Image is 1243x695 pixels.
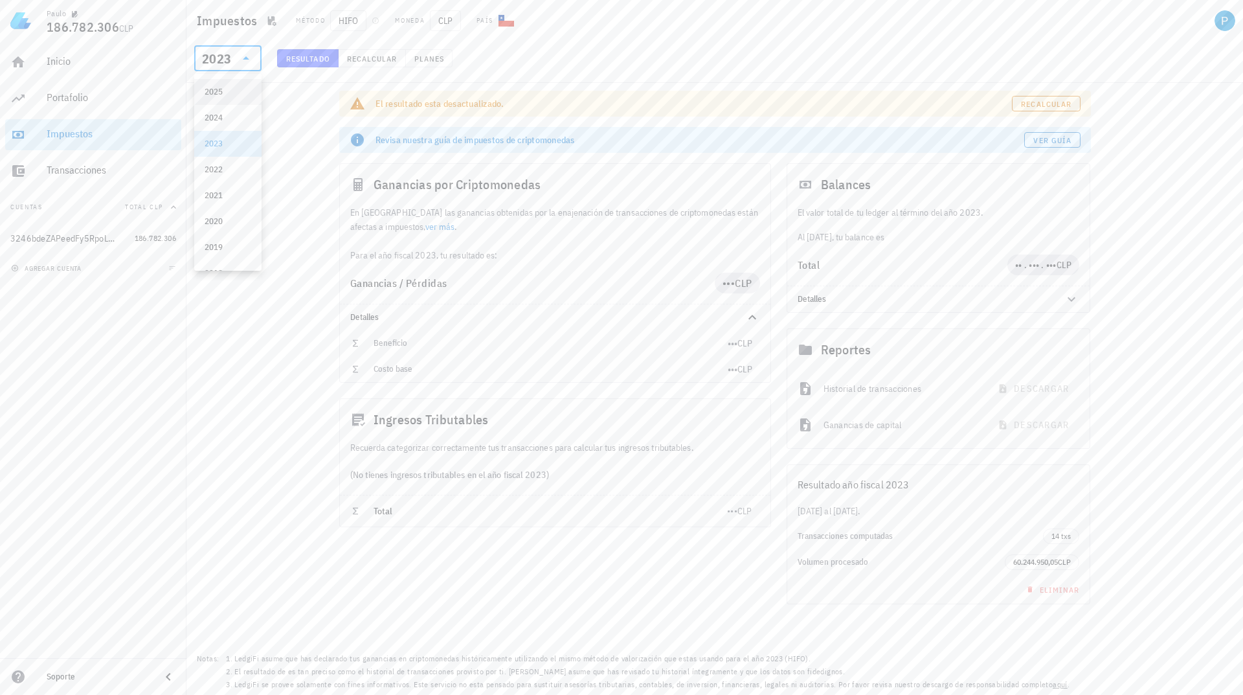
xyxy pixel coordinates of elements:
button: Resultado [277,49,339,67]
div: CL-icon [498,13,514,28]
img: LedgiFi [10,10,31,31]
div: Volumen procesado [798,557,1005,567]
li: LedgiFi se provee solamente con fines informativos. Este servicio no esta pensado para sustituir ... [234,678,1069,691]
div: Ganancias de capital [823,411,980,439]
div: Método [296,16,325,26]
div: Soporte [47,672,150,682]
div: (No tienes ingresos tributables en el año fiscal 2023) [340,455,770,495]
div: 3246bdeZAPeedFy5RpoLkzyGGWfoyfA5M6 [10,233,117,244]
span: Beneficio [374,337,407,348]
span: Total [374,505,393,517]
span: Ganancias / Pérdidas [350,277,447,290]
span: ••• [728,337,737,349]
span: Total CLP [125,203,163,211]
div: Resultado año fiscal 2023 [787,465,1090,504]
a: ver más [425,221,455,233]
div: 2019 [205,242,251,253]
a: Impuestos [5,119,181,150]
button: Planes [406,49,453,67]
span: 14 txs [1051,529,1071,543]
div: 2023 [194,45,262,71]
div: Detalles [798,294,1049,304]
div: El resultado esta desactualizado. [375,97,1012,110]
div: País [476,16,493,26]
div: Portafolio [47,91,176,104]
span: CLP [430,10,461,31]
div: Balances [787,164,1090,205]
div: Al [DATE], tu balance es [787,205,1090,244]
div: Inicio [47,55,176,67]
li: El resultado de es tan preciso como el historial de transacciones provisto por ti. [PERSON_NAME] ... [234,665,1069,678]
div: 2023 [202,52,231,65]
div: Ingresos Tributables [340,399,770,440]
button: Recalcular [339,49,406,67]
p: El valor total de tu ledger al término del año 2023. [798,205,1080,220]
span: •• . ••• . ••• [1015,259,1057,271]
div: Transacciones computadas [798,531,1044,541]
div: 2025 [205,87,251,97]
div: Reportes [787,329,1090,370]
button: CuentasTotal CLP [5,192,181,223]
div: 2020 [205,216,251,227]
span: ••• [728,363,737,375]
button: agregar cuenta [8,262,87,275]
div: 2018 [205,268,251,279]
span: CLP [737,505,752,517]
span: CLP [1057,259,1072,271]
div: 2024 [205,113,251,123]
h1: Impuestos [197,10,262,31]
div: Recuerda categorizar correctamente tus transacciones para calcular tus ingresos tributables. [340,440,770,455]
span: CLP [1058,557,1071,567]
div: Revisa nuestra guía de impuestos de criptomonedas [375,133,1024,146]
span: CLP [119,23,134,34]
footer: Notas: [186,648,1243,695]
div: Total [798,260,1008,270]
span: 186.782.306 [47,18,119,36]
a: Ver guía [1024,132,1081,148]
div: Detalles [340,304,770,330]
span: Ver guía [1033,135,1071,145]
div: Detalles [350,312,729,323]
div: Ganancias por Criptomonedas [340,164,770,205]
span: 60.244.950,05 [1013,557,1058,567]
span: Resultado [286,54,330,63]
div: avatar [1215,10,1235,31]
a: Transacciones [5,155,181,187]
div: Detalles [787,286,1090,312]
span: 186.782.306 [135,233,176,243]
a: Portafolio [5,83,181,114]
span: agregar cuenta [14,264,82,273]
span: Planes [414,54,445,63]
a: aquí [1053,679,1068,689]
div: 2022 [205,165,251,175]
span: HIFO [330,10,366,31]
div: [DATE] al [DATE]. [787,504,1090,518]
div: Historial de transacciones [823,374,980,403]
div: Paulo [47,8,66,19]
span: Costo base [374,363,412,374]
div: 2021 [205,190,251,201]
span: CLP [737,337,752,349]
div: Moneda [395,16,425,26]
span: CLP [737,363,752,375]
div: En [GEOGRAPHIC_DATA] las ganancias obtenidas por la enajenación de transacciones de criptomonedas... [340,205,770,262]
div: Transacciones [47,164,176,176]
button: Eliminar [1018,580,1085,598]
div: Impuestos [47,128,176,140]
span: Recalcular [346,54,398,63]
a: Recalcular [1012,96,1081,111]
a: 3246bdeZAPeedFy5RpoLkzyGGWfoyfA5M6 186.782.306 [5,223,181,254]
span: ••• [722,277,735,290]
span: Eliminar [1024,585,1080,595]
span: Recalcular [1020,99,1071,109]
span: CLP [735,277,752,290]
a: Inicio [5,47,181,78]
li: LedgiFi asume que has declarado tus ganancias en criptomonedas históricamente utilizando el mismo... [234,652,1069,665]
span: ••• [727,505,737,517]
div: 2023 [205,139,251,149]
